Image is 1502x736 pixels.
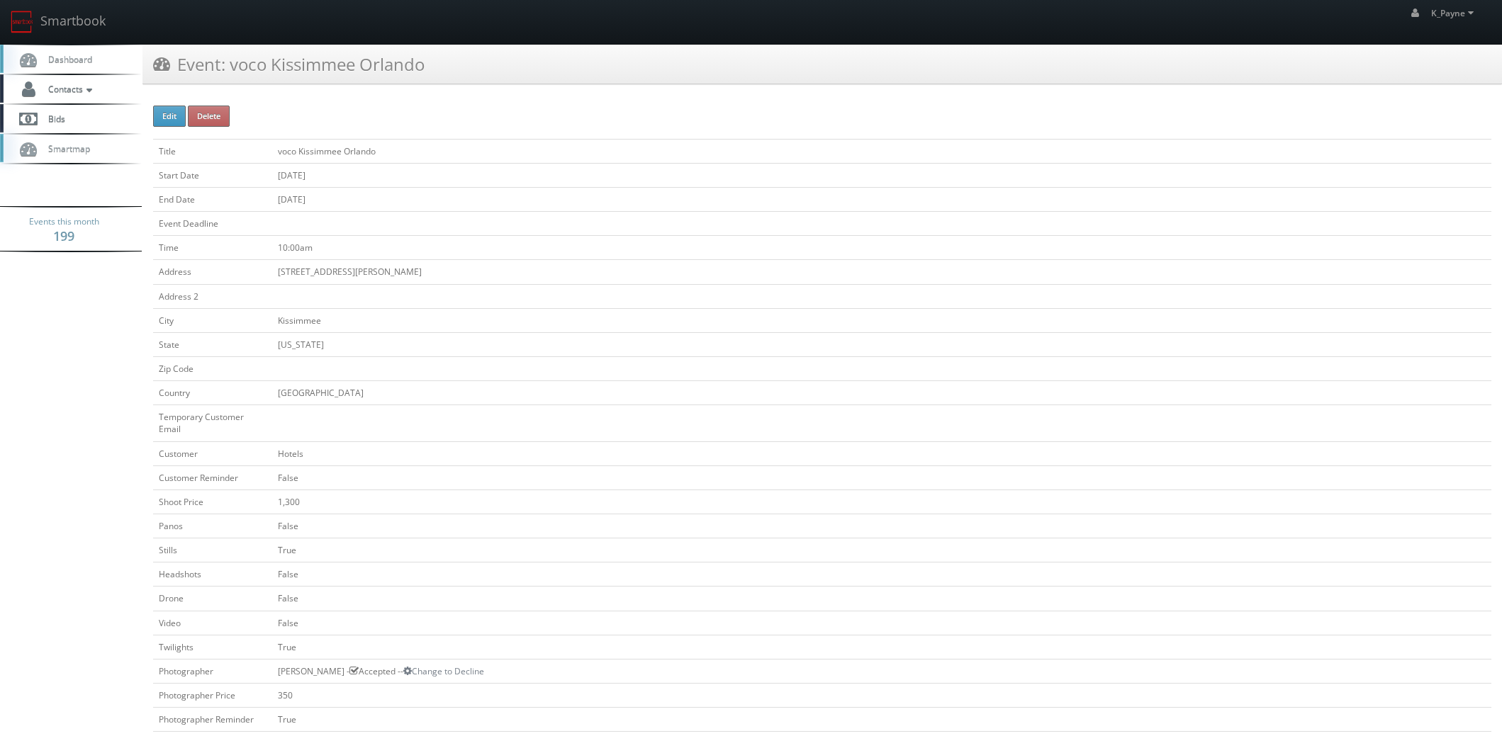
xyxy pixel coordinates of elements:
[272,332,1491,356] td: [US_STATE]
[153,356,272,380] td: Zip Code
[153,708,272,732] td: Photographer Reminder
[41,113,65,125] span: Bids
[153,489,272,514] td: Shoot Price
[153,308,272,332] td: City
[153,236,272,260] td: Time
[153,441,272,465] td: Customer
[272,611,1491,635] td: False
[272,587,1491,611] td: False
[272,187,1491,211] td: [DATE]
[272,659,1491,683] td: [PERSON_NAME] - Accepted --
[153,106,186,127] button: Edit
[403,665,484,677] a: Change to Decline
[153,52,425,77] h3: Event: voco Kissimmee Orlando
[272,683,1491,707] td: 350
[272,163,1491,187] td: [DATE]
[153,405,272,441] td: Temporary Customer Email
[41,53,92,65] span: Dashboard
[153,381,272,405] td: Country
[29,215,99,229] span: Events this month
[272,441,1491,465] td: Hotels
[153,139,272,163] td: Title
[153,635,272,659] td: Twilights
[41,83,96,95] span: Contacts
[153,284,272,308] td: Address 2
[153,683,272,707] td: Photographer Price
[153,538,272,562] td: Stills
[272,139,1491,163] td: voco Kissimmee Orlando
[272,708,1491,732] td: True
[153,212,272,236] td: Event Deadline
[153,332,272,356] td: State
[272,489,1491,514] td: 1,300
[153,659,272,683] td: Photographer
[153,163,272,187] td: Start Date
[153,587,272,611] td: Drone
[272,562,1491,587] td: False
[272,514,1491,538] td: False
[272,635,1491,659] td: True
[153,187,272,211] td: End Date
[1431,7,1478,19] span: K_Payne
[153,562,272,587] td: Headshots
[153,611,272,635] td: Video
[153,514,272,538] td: Panos
[272,465,1491,489] td: False
[272,236,1491,260] td: 10:00am
[272,538,1491,562] td: True
[272,308,1491,332] td: Kissimmee
[188,106,230,127] button: Delete
[11,11,33,33] img: smartbook-logo.png
[272,381,1491,405] td: [GEOGRAPHIC_DATA]
[153,465,272,489] td: Customer Reminder
[41,142,90,154] span: Smartmap
[53,227,74,244] strong: 199
[272,260,1491,284] td: [STREET_ADDRESS][PERSON_NAME]
[153,260,272,284] td: Address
